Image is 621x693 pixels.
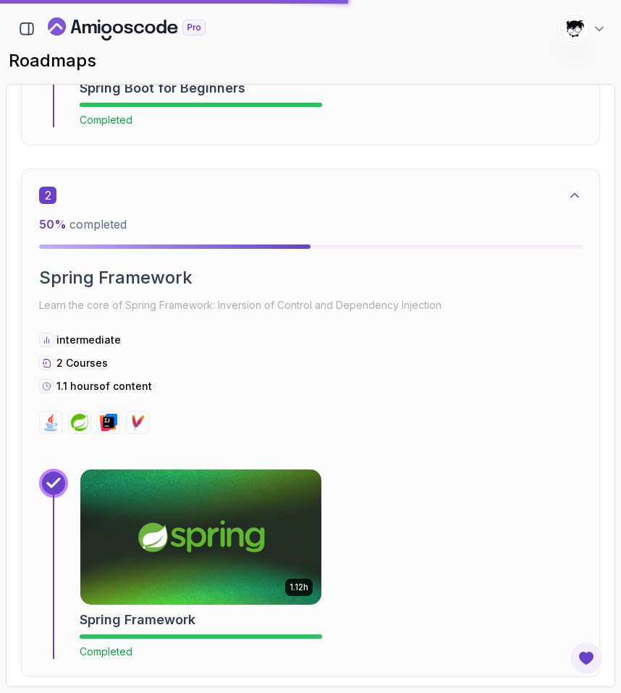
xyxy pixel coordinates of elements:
h2: Spring Framework [39,266,582,289]
span: 2 [39,187,56,204]
span: Completed [80,114,132,126]
p: Learn the core of Spring Framework: Inversion of Control and Dependency Injection [39,295,582,315]
span: 50 % [39,217,67,231]
span: 2 Courses [56,357,108,369]
span: completed [39,217,127,231]
img: spring logo [71,414,88,431]
h2: Spring Framework [80,610,195,630]
a: Spring Framework card1.12hSpring FrameworkCompleted [80,469,322,658]
span: Completed [80,645,132,658]
button: user profile image [560,14,607,43]
img: maven logo [129,414,146,431]
p: 1.1 hours of content [56,379,152,394]
p: intermediate [56,333,121,347]
img: intellij logo [100,414,117,431]
button: Open Feedback Button [569,641,604,676]
h2: roadmaps [9,49,612,72]
img: user profile image [561,15,588,43]
img: java logo [42,414,59,431]
h2: Spring Boot for Beginners [80,78,245,98]
img: Spring Framework card [80,469,321,604]
a: Landing page [48,17,239,41]
p: 1.12h [290,582,308,593]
